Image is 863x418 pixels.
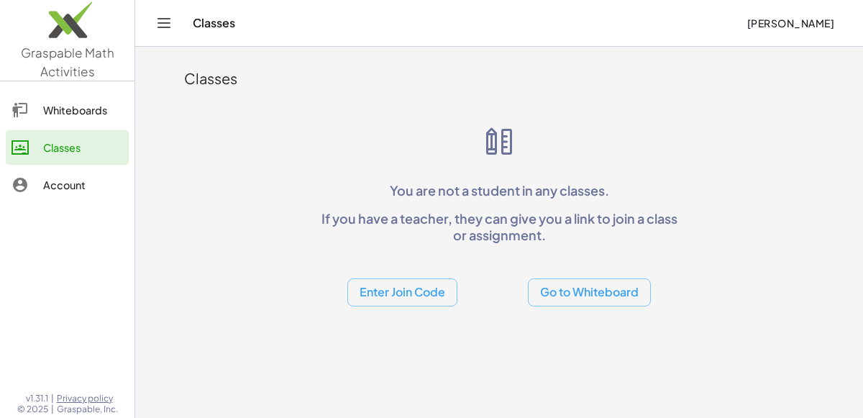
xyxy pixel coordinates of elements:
a: Whiteboards [6,93,129,127]
span: Graspable, Inc. [57,404,118,415]
p: You are not a student in any classes. [315,182,683,199]
a: Privacy policy [57,393,118,404]
div: Classes [184,68,814,88]
div: Whiteboards [43,101,123,119]
span: [PERSON_NAME] [746,17,834,29]
button: [PERSON_NAME] [735,10,846,36]
a: Account [6,168,129,202]
span: | [51,393,54,404]
div: Classes [43,139,123,156]
span: Graspable Math Activities [21,45,114,79]
span: | [51,404,54,415]
p: If you have a teacher, they can give you a link to join a class or assignment. [315,210,683,244]
button: Toggle navigation [152,12,175,35]
span: v1.31.1 [26,393,48,404]
div: Account [43,176,123,194]
button: Go to Whiteboard [528,278,651,306]
button: Enter Join Code [347,278,457,306]
span: © 2025 [17,404,48,415]
a: Classes [6,130,129,165]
